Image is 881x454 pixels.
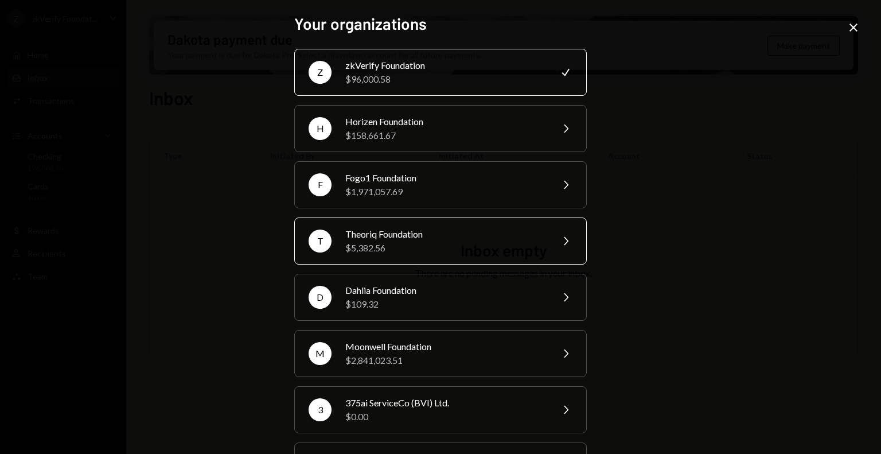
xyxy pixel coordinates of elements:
div: D [309,286,332,309]
button: ZzkVerify Foundation$96,000.58 [294,49,587,96]
div: Z [309,61,332,84]
div: Theoriq Foundation [345,227,545,241]
div: $0.00 [345,410,545,424]
div: zkVerify Foundation [345,59,545,72]
div: $5,382.56 [345,241,545,255]
div: $96,000.58 [345,72,545,86]
div: Moonwell Foundation [345,340,545,354]
div: $158,661.67 [345,129,545,142]
div: 3 [309,398,332,421]
div: H [309,117,332,140]
button: DDahlia Foundation$109.32 [294,274,587,321]
div: 375ai ServiceCo (BVI) Ltd. [345,396,545,410]
div: $1,971,057.69 [345,185,545,199]
div: $109.32 [345,297,545,311]
button: TTheoriq Foundation$5,382.56 [294,218,587,265]
div: $2,841,023.51 [345,354,545,367]
div: Horizen Foundation [345,115,545,129]
div: F [309,173,332,196]
button: 3375ai ServiceCo (BVI) Ltd.$0.00 [294,386,587,433]
button: MMoonwell Foundation$2,841,023.51 [294,330,587,377]
div: Dahlia Foundation [345,284,545,297]
button: FFogo1 Foundation$1,971,057.69 [294,161,587,208]
div: T [309,230,332,253]
div: Fogo1 Foundation [345,171,545,185]
h2: Your organizations [294,13,587,35]
div: M [309,342,332,365]
button: HHorizen Foundation$158,661.67 [294,105,587,152]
